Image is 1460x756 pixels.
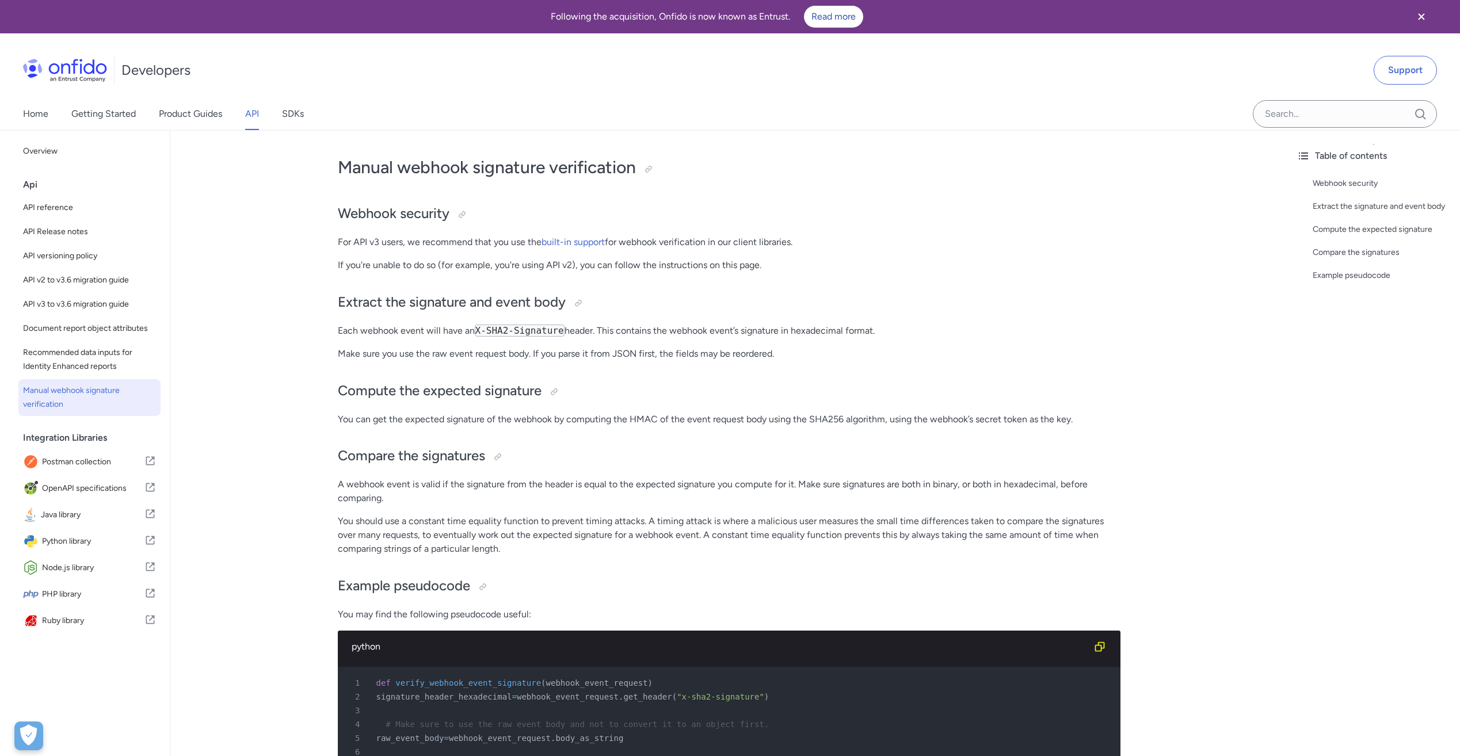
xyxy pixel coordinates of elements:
[449,734,551,743] span: webhook_event_request
[648,678,653,688] span: )
[342,690,368,704] span: 2
[338,478,1120,505] p: A webhook event is valid if the signature from the header is equal to the expected signature you ...
[517,692,619,701] span: webhook_event_request
[42,586,144,602] span: PHP library
[1313,269,1451,282] a: Example pseudocode
[23,98,48,130] a: Home
[541,678,546,688] span: (
[1313,200,1451,213] a: Extract the signature and event body
[18,608,161,633] a: IconRuby libraryRuby library
[42,480,144,497] span: OpenAPI specifications
[23,454,42,470] img: IconPostman collection
[1400,2,1443,31] button: Close banner
[338,413,1120,426] p: You can get the expected signature of the webhook by computing the HMAC of the event request body...
[444,734,449,743] span: =
[18,196,161,219] a: API reference
[1088,635,1111,658] button: Copy code snippet button
[23,144,156,158] span: Overview
[342,704,368,717] span: 3
[14,721,43,750] div: Cookie Preferences
[18,245,161,268] a: API versioning policy
[623,692,672,701] span: get_header
[121,61,190,79] h1: Developers
[14,6,1400,28] div: Following the acquisition, Onfido is now known as Entrust.
[1374,56,1437,85] a: Support
[338,293,1120,312] h2: Extract the signature and event body
[338,514,1120,556] p: You should use a constant time equality function to prevent timing attacks. A timing attack is wh...
[342,717,368,731] span: 4
[1253,100,1437,128] input: Onfido search input field
[42,560,144,576] span: Node.js library
[23,533,42,549] img: IconPython library
[14,721,43,750] button: Open Preferences
[342,676,368,690] span: 1
[764,692,769,701] span: )
[352,640,1088,654] div: python
[338,576,1120,596] h2: Example pseudocode
[23,173,165,196] div: Api
[18,341,161,378] a: Recommended data inputs for Identity Enhanced reports
[23,59,107,82] img: Onfido Logo
[338,204,1120,224] h2: Webhook security
[338,608,1120,621] p: You may find the following pseudocode useful:
[18,529,161,554] a: IconPython libraryPython library
[71,98,136,130] a: Getting Started
[18,476,161,501] a: IconOpenAPI specificationsOpenAPI specifications
[159,98,222,130] a: Product Guides
[475,324,565,337] code: X-SHA2-Signature
[338,258,1120,272] p: If you're unable to do so (for example, you're using API v2), you can follow the instructions on ...
[672,692,677,701] span: (
[18,379,161,416] a: Manual webhook signature verification
[18,582,161,607] a: IconPHP libraryPHP library
[18,555,161,581] a: IconNode.js libraryNode.js library
[23,225,156,239] span: API Release notes
[23,613,42,629] img: IconRuby library
[23,384,156,411] span: Manual webhook signature verification
[1313,177,1451,190] a: Webhook security
[1415,10,1428,24] svg: Close banner
[376,734,444,743] span: raw_event_body
[41,507,144,523] span: Java library
[338,446,1120,466] h2: Compare the signatures
[23,346,156,373] span: Recommended data inputs for Identity Enhanced reports
[23,249,156,263] span: API versioning policy
[23,297,156,311] span: API v3 to v3.6 migration guide
[804,6,863,28] a: Read more
[245,98,259,130] a: API
[386,720,769,729] span: # Make sure to use the raw event body and not to convert it to an object first.
[1313,223,1451,236] a: Compute the expected signature
[23,560,42,576] img: IconNode.js library
[42,533,144,549] span: Python library
[342,731,368,745] span: 5
[18,317,161,340] a: Document report object attributes
[677,692,764,701] span: "x-sha2-signature"
[42,613,144,629] span: Ruby library
[18,269,161,292] a: API v2 to v3.6 migration guide
[395,678,541,688] span: verify_webhook_event_signature
[1313,246,1451,259] a: Compare the signatures
[551,734,555,743] span: .
[23,426,165,449] div: Integration Libraries
[338,347,1120,361] p: Make sure you use the raw event request body. If you parse it from JSON first, the fields may be ...
[23,273,156,287] span: API v2 to v3.6 migration guide
[23,201,156,215] span: API reference
[282,98,304,130] a: SDKs
[338,381,1120,401] h2: Compute the expected signature
[18,502,161,528] a: IconJava libraryJava library
[18,140,161,163] a: Overview
[555,734,623,743] span: body_as_string
[18,220,161,243] a: API Release notes
[338,235,1120,249] p: For API v3 users, we recommend that you use the for webhook verification in our client libraries.
[376,692,512,701] span: signature_header_hexadecimal
[512,692,517,701] span: =
[542,236,605,247] a: built-in support
[376,678,391,688] span: def
[18,293,161,316] a: API v3 to v3.6 migration guide
[546,678,648,688] span: webhook_event_request
[619,692,623,701] span: .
